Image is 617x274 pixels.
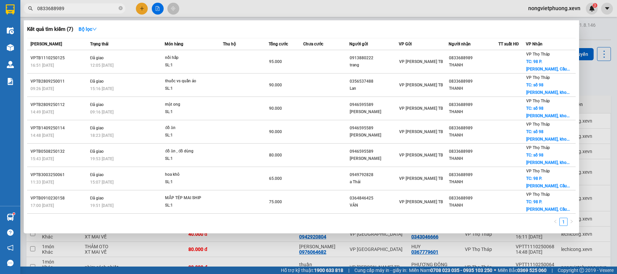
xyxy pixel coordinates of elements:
[449,101,498,108] div: 0833688989
[90,156,114,161] span: 19:53 [DATE]
[399,42,412,46] span: VP Gửi
[526,122,550,127] span: VP Thọ Tháp
[30,86,54,91] span: 09:26 [DATE]
[449,55,498,62] div: 0833688989
[165,54,216,62] div: nồi hấp
[526,129,570,142] span: TC: số 98 [PERSON_NAME], kho...
[165,132,216,139] div: SL: 1
[526,42,542,46] span: VP Nhận
[560,218,567,226] a: 1
[30,148,88,155] div: VPTB0508250132
[30,203,54,208] span: 17:00 [DATE]
[30,156,54,161] span: 15:43 [DATE]
[165,85,216,92] div: SL: 1
[165,178,216,186] div: SL: 1
[30,78,88,85] div: VPTB2809250011
[350,62,399,69] div: trang
[449,148,498,155] div: 0833688989
[449,202,498,209] div: THANH
[30,180,54,185] span: 11:33 [DATE]
[449,78,498,85] div: 0833688989
[165,101,216,108] div: mật ong
[449,195,498,202] div: 0833688989
[30,125,88,132] div: VPTB1409250114
[90,196,104,201] span: Đã giao
[350,55,399,62] div: 0913880222
[165,148,216,155] div: đồ ăn , đồ dùng
[269,199,282,204] span: 75.000
[449,171,498,178] div: 0833688989
[7,229,14,236] span: question-circle
[399,199,443,204] span: VP [PERSON_NAME] TB
[526,75,550,80] span: VP Thọ Tháp
[90,42,108,46] span: Trạng thái
[399,153,443,157] span: VP [PERSON_NAME] TB
[90,102,104,107] span: Đã giao
[350,132,399,139] div: [PERSON_NAME]
[30,133,54,138] span: 14:48 [DATE]
[7,78,14,85] img: solution-icon
[165,78,216,85] div: thuốc vs quần áo
[165,62,216,69] div: SL: 1
[449,62,498,69] div: THANH
[165,155,216,163] div: SL: 1
[30,55,88,62] div: VPTB1110250125
[551,218,559,226] button: left
[350,85,399,92] div: Lan
[350,195,399,202] div: 0364846425
[165,124,216,132] div: đồ ăn
[449,42,471,46] span: Người nhận
[449,155,498,162] div: THANH
[269,129,282,134] span: 90.000
[165,194,216,202] div: MẮP TÉP MAI SHIP
[165,202,216,209] div: SL: 1
[92,27,97,31] span: down
[37,5,117,12] input: Tìm tên, số ĐT hoặc mã đơn
[30,195,88,202] div: VPTB0910230158
[30,63,54,68] span: 16:51 [DATE]
[30,171,88,178] div: VPTB3003250061
[526,192,550,197] span: VP Thọ Tháp
[7,27,14,34] img: warehouse-icon
[568,218,576,226] li: Next Page
[165,108,216,116] div: SL: 1
[27,26,73,33] h3: Kết quả tìm kiếm ( 7 )
[90,149,104,154] span: Đã giao
[303,42,323,46] span: Chưa cước
[568,218,576,226] button: right
[7,260,14,266] span: message
[553,219,557,224] span: left
[73,24,102,35] button: Bộ lọcdown
[526,153,570,165] span: TC: số 98 [PERSON_NAME], kho...
[90,133,114,138] span: 18:23 [DATE]
[165,171,216,178] div: hoa khô
[90,203,114,208] span: 19:51 [DATE]
[350,155,399,162] div: [PERSON_NAME]
[526,176,570,188] span: TC: 98 P. [PERSON_NAME], Cầu...
[526,52,550,57] span: VP Thọ Tháp
[7,245,14,251] span: notification
[13,213,15,215] sup: 1
[79,26,97,32] strong: Bộ lọc
[90,126,104,130] span: Đã giao
[526,83,570,95] span: TC: số 98 [PERSON_NAME], kho...
[449,85,498,92] div: THANH
[350,202,399,209] div: VÂN
[30,110,54,114] span: 14:49 [DATE]
[551,218,559,226] li: Previous Page
[526,169,550,173] span: VP Thọ Tháp
[165,42,183,46] span: Món hàng
[90,56,104,60] span: Đã giao
[498,42,519,46] span: TT xuất HĐ
[449,132,498,139] div: THANH
[119,6,123,10] span: close-circle
[90,172,104,177] span: Đã giao
[399,106,443,111] span: VP [PERSON_NAME] TB
[269,153,282,157] span: 80.000
[526,59,570,71] span: TC: 98 P. [PERSON_NAME], Cầu...
[526,145,550,150] span: VP Thọ Tháp
[570,219,574,224] span: right
[350,125,399,132] div: 0946595589
[350,178,399,186] div: a Thái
